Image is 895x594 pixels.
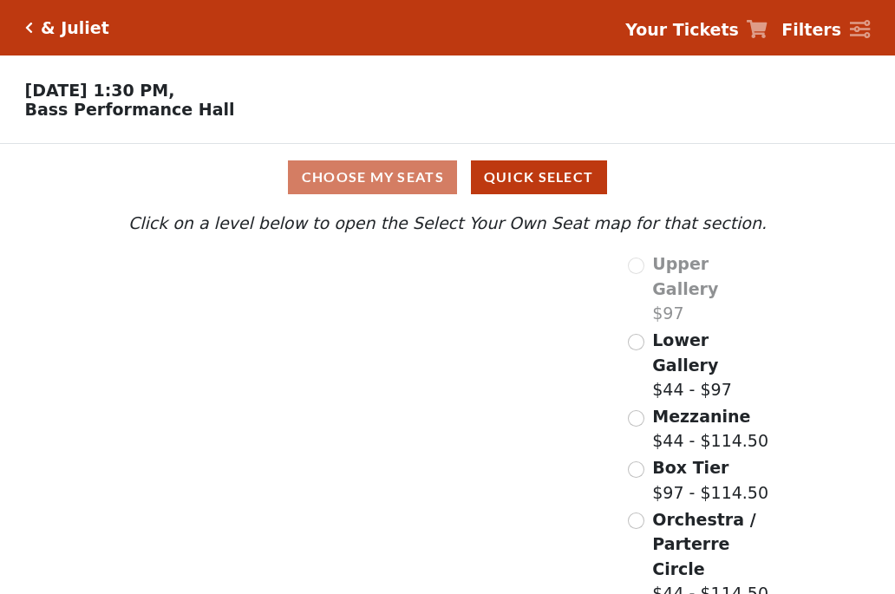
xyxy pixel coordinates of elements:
label: $97 - $114.50 [652,455,768,505]
button: Quick Select [471,160,607,194]
label: $44 - $114.50 [652,404,768,454]
a: Your Tickets [625,17,768,42]
path: Orchestra / Parterre Circle - Seats Available: 145 [318,425,519,545]
strong: Your Tickets [625,20,739,39]
p: Click on a level below to open the Select Your Own Seat map for that section. [124,211,771,236]
label: $97 [652,251,771,326]
strong: Filters [781,20,841,39]
path: Upper Gallery - Seats Available: 0 [209,260,407,308]
a: Filters [781,17,870,42]
span: Mezzanine [652,407,750,426]
h5: & Juliet [41,18,109,38]
label: $44 - $97 [652,328,771,402]
span: Orchestra / Parterre Circle [652,510,755,578]
span: Box Tier [652,458,728,477]
span: Lower Gallery [652,330,718,375]
span: Upper Gallery [652,254,718,298]
path: Lower Gallery - Seats Available: 146 [225,299,434,365]
a: Click here to go back to filters [25,22,33,34]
